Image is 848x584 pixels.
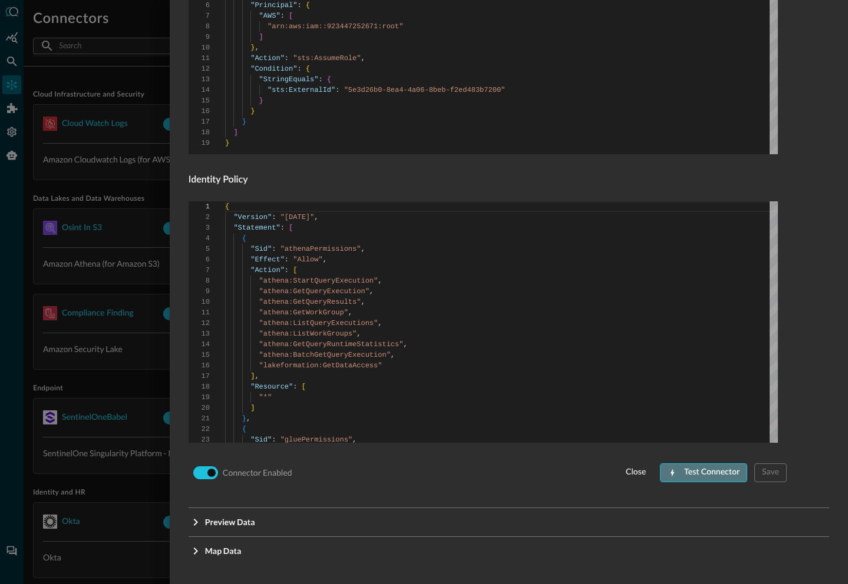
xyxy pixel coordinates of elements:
div: 22 [189,424,210,434]
span: , [378,319,382,327]
span: "Principal" [250,1,297,9]
div: 16 [189,106,210,117]
span: : [335,86,339,94]
div: 5 [189,244,210,254]
div: 9 [189,32,210,42]
div: 12 [189,64,210,74]
div: 17 [189,117,210,127]
div: 19 [189,392,210,403]
span: : [285,266,289,274]
span: "athena:GetQueryRuntimeStatistics" [259,340,403,349]
span: "Resource" [250,383,293,391]
div: 10 [189,297,210,307]
div: 7 [189,265,210,276]
span: "Version" [233,213,272,221]
p: Preview Data [205,516,255,528]
span: [ [293,266,297,274]
span: : [280,224,284,232]
div: 1 [189,201,210,212]
span: , [322,255,326,264]
div: 16 [189,360,210,371]
p: Connector Enabled [223,466,292,479]
span: "sts:AssumeRole" [293,54,361,62]
div: 11 [189,53,210,64]
span: "StringEquals" [259,75,318,84]
span: "athena:ListWorkGroups" [259,330,357,338]
div: 7 [189,11,210,21]
span: : [272,436,276,444]
span: "lakeformation:GetDataAccess" [259,361,382,370]
span: "Sid" [250,436,272,444]
div: 15 [189,95,210,106]
svg: Expand More [189,544,203,558]
div: 8 [189,276,210,286]
span: , [357,330,361,338]
span: "AWS" [259,12,280,20]
span: : [285,54,289,62]
div: 17 [189,371,210,381]
div: 14 [189,85,210,95]
div: 21 [189,413,210,424]
span: "Action" [250,54,285,62]
div: 9 [189,286,210,297]
span: : [272,245,276,253]
span: "athena:StartQueryExecution" [259,277,378,285]
h4: Identity Policy [189,173,787,187]
button: Test Connector [660,463,747,482]
span: , [352,436,357,444]
div: Test Connector [684,465,740,480]
span: , [403,340,407,349]
div: 18 [189,381,210,392]
span: , [378,277,382,285]
span: "Sid" [250,245,272,253]
span: { [306,65,310,73]
span: , [361,298,365,306]
div: close [626,465,646,480]
span: ] [233,128,237,137]
span: : [297,65,301,73]
span: [ [289,12,293,20]
span: } [242,414,246,423]
span: "Allow" [293,255,322,264]
span: , [246,414,250,423]
span: { [225,203,229,211]
button: close [619,463,653,482]
span: "sts:ExternalId" [268,86,335,94]
span: } [242,118,246,126]
span: , [348,308,352,317]
div: 13 [189,328,210,339]
span: , [361,54,365,62]
div: 3 [189,223,210,233]
span: "athena:ListQueryExecutions" [259,319,378,327]
span: , [369,287,374,296]
div: 11 [189,307,210,318]
span: } [259,97,263,105]
span: } [225,139,229,147]
div: 8 [189,21,210,32]
span: { [306,1,310,9]
span: : [297,1,301,9]
span: "athena:GetQueryResults" [259,298,361,306]
span: : [280,12,284,20]
span: } [250,107,255,115]
span: { [242,425,246,433]
div: 2 [189,212,210,223]
span: : [318,75,322,84]
span: ] [250,372,255,380]
span: "Statement" [233,224,280,232]
span: , [255,372,259,380]
span: "Condition" [250,65,297,73]
span: , [255,44,259,52]
div: 14 [189,339,210,350]
div: 4 [189,233,210,244]
span: "Effect" [250,255,285,264]
div: 12 [189,318,210,328]
div: 10 [189,42,210,53]
span: "athenaPermissions" [280,245,361,253]
div: 20 [189,403,210,413]
button: Map Data [189,537,829,565]
span: "Action" [250,266,285,274]
div: 15 [189,350,210,360]
span: "gluePermissions" [280,436,352,444]
div: 23 [189,434,210,445]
